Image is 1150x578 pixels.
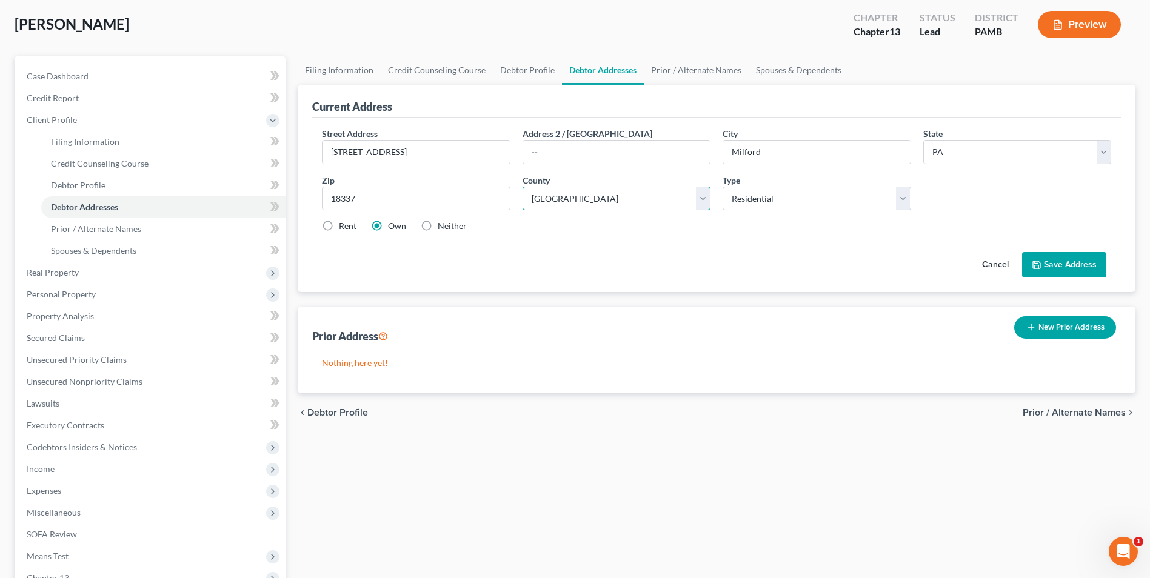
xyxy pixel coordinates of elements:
div: Chapter [854,25,900,39]
span: Credit Counseling Course [51,158,149,168]
div: Lead [920,25,955,39]
span: Lawsuits [27,398,59,408]
span: Filing Information [51,136,119,147]
span: Client Profile [27,115,77,125]
span: Personal Property [27,289,96,299]
span: Case Dashboard [27,71,89,81]
label: Rent [339,220,356,232]
a: Executory Contracts [17,414,286,436]
span: [PERSON_NAME] [15,15,129,33]
span: Real Property [27,267,79,277]
span: Debtor Addresses [51,202,118,212]
button: New Prior Address [1014,316,1116,339]
a: Debtor Addresses [562,56,644,85]
span: Means Test [27,551,69,561]
span: Secured Claims [27,333,85,343]
i: chevron_right [1126,408,1135,417]
a: Credit Counseling Course [41,153,286,174]
div: Chapter [854,11,900,25]
label: Address 2 / [GEOGRAPHIC_DATA] [523,127,652,140]
span: Debtor Profile [307,408,368,417]
a: Property Analysis [17,305,286,327]
label: Neither [438,220,467,232]
input: Enter street address [323,141,509,164]
div: District [975,11,1018,25]
a: Unsecured Nonpriority Claims [17,371,286,393]
input: XXXXX [322,187,510,211]
a: Prior / Alternate Names [41,218,286,240]
span: SOFA Review [27,529,77,539]
button: Preview [1038,11,1121,38]
div: PAMB [975,25,1018,39]
button: Prior / Alternate Names chevron_right [1023,408,1135,417]
span: Debtor Profile [51,180,105,190]
a: Debtor Profile [41,174,286,196]
span: Unsecured Priority Claims [27,354,127,365]
label: Type [723,174,740,187]
span: State [923,128,943,139]
span: 13 [889,25,900,37]
a: Credit Report [17,87,286,109]
span: County [523,175,550,185]
p: Nothing here yet! [322,357,1111,369]
iframe: Intercom live chat [1109,537,1138,566]
span: 1 [1134,537,1143,546]
a: Case Dashboard [17,65,286,87]
span: Expenses [27,485,61,496]
label: Own [388,220,406,232]
span: Unsecured Nonpriority Claims [27,376,142,387]
a: Lawsuits [17,393,286,414]
span: Miscellaneous [27,507,81,517]
span: Credit Report [27,93,79,103]
span: Property Analysis [27,311,94,321]
span: Street Address [322,128,378,139]
a: Secured Claims [17,327,286,349]
i: chevron_left [298,408,307,417]
input: -- [523,141,710,164]
a: SOFA Review [17,523,286,545]
span: Codebtors Insiders & Notices [27,442,137,452]
div: Current Address [312,99,392,114]
span: Prior / Alternate Names [51,224,141,234]
a: Spouses & Dependents [749,56,849,85]
button: chevron_left Debtor Profile [298,408,368,417]
a: Filing Information [41,131,286,153]
span: Prior / Alternate Names [1023,408,1126,417]
a: Spouses & Dependents [41,240,286,262]
span: Zip [322,175,335,185]
a: Debtor Addresses [41,196,286,218]
input: Enter city... [723,141,910,164]
a: Credit Counseling Course [381,56,493,85]
a: Unsecured Priority Claims [17,349,286,371]
span: Income [27,463,55,474]
span: Executory Contracts [27,420,104,430]
div: Status [920,11,955,25]
button: Save Address [1022,252,1106,277]
a: Filing Information [298,56,381,85]
a: Debtor Profile [493,56,562,85]
button: Cancel [969,253,1022,277]
a: Prior / Alternate Names [644,56,749,85]
span: City [723,128,738,139]
div: Prior Address [312,329,388,344]
span: Spouses & Dependents [51,245,136,256]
